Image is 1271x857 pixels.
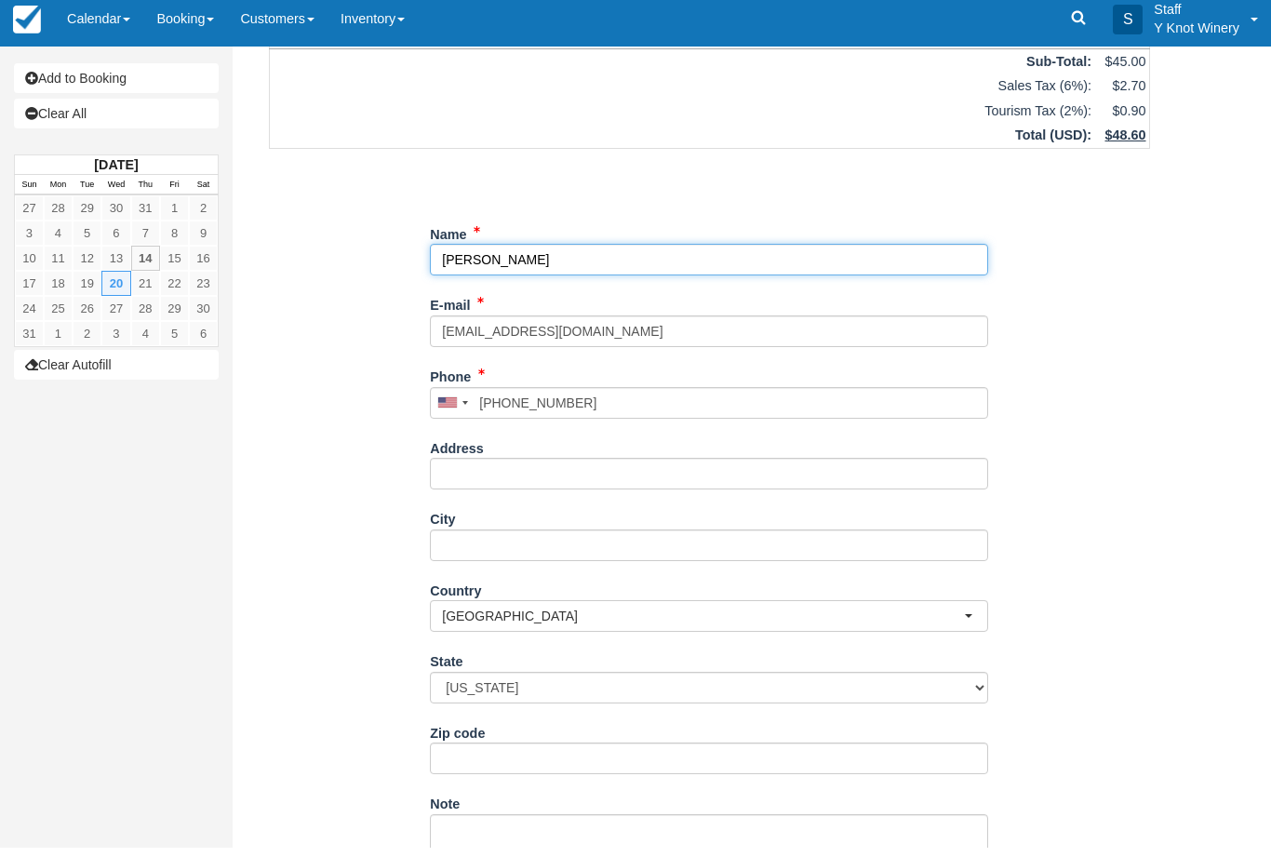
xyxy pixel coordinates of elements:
[189,280,218,305] a: 23
[430,727,485,753] label: Zip code
[15,255,44,280] a: 10
[270,83,1095,108] td: Sales Tax (6%):
[160,205,189,230] a: 1
[160,330,189,355] a: 5
[14,359,219,389] button: Clear Autofill
[73,205,101,230] a: 29
[430,299,470,325] label: E-mail
[15,230,44,255] a: 3
[131,205,160,230] a: 31
[189,184,218,205] th: Sat
[44,305,73,330] a: 25
[44,255,73,280] a: 11
[189,255,218,280] a: 16
[44,184,73,205] th: Mon
[430,655,462,681] label: State
[442,616,964,635] span: [GEOGRAPHIC_DATA]
[1113,14,1143,44] div: S
[430,228,466,254] label: Name
[131,255,160,280] a: 14
[160,184,189,205] th: Fri
[101,205,130,230] a: 30
[189,205,218,230] a: 2
[131,305,160,330] a: 28
[73,184,101,205] th: Tue
[15,330,44,355] a: 31
[430,797,460,824] label: Note
[101,184,130,205] th: Wed
[1154,28,1239,47] p: Y Knot Winery
[101,255,130,280] a: 13
[1094,108,1149,133] td: $0.90
[430,442,484,468] label: Address
[430,370,471,396] label: Phone
[160,280,189,305] a: 22
[14,73,219,102] a: Add to Booking
[101,330,130,355] a: 3
[15,205,44,230] a: 27
[189,305,218,330] a: 30
[15,280,44,305] a: 17
[131,184,160,205] th: Thu
[131,280,160,305] a: 21
[94,167,138,181] strong: [DATE]
[44,330,73,355] a: 1
[1026,63,1091,78] strong: Sub-Total:
[15,305,44,330] a: 24
[73,330,101,355] a: 2
[1054,137,1082,152] span: USD
[1104,137,1145,152] u: $48.60
[1015,137,1091,152] strong: Total ( ):
[1094,58,1149,83] td: $45.00
[101,280,130,305] a: 20
[73,255,101,280] a: 12
[14,108,219,138] a: Clear All
[430,584,481,610] label: Country
[1094,83,1149,108] td: $2.70
[131,230,160,255] a: 7
[44,280,73,305] a: 18
[160,305,189,330] a: 29
[73,280,101,305] a: 19
[270,108,1095,133] td: Tourism Tax (2%):
[160,255,189,280] a: 15
[430,513,455,539] label: City
[15,184,44,205] th: Sun
[189,330,218,355] a: 6
[13,15,41,43] img: checkfront-main-nav-mini-logo.png
[73,230,101,255] a: 5
[160,230,189,255] a: 8
[101,305,130,330] a: 27
[1154,9,1239,28] p: Staff
[431,397,474,427] div: United States: +1
[44,230,73,255] a: 4
[131,330,160,355] a: 4
[430,609,988,641] button: [GEOGRAPHIC_DATA]
[73,305,101,330] a: 26
[44,205,73,230] a: 28
[101,230,130,255] a: 6
[189,230,218,255] a: 9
